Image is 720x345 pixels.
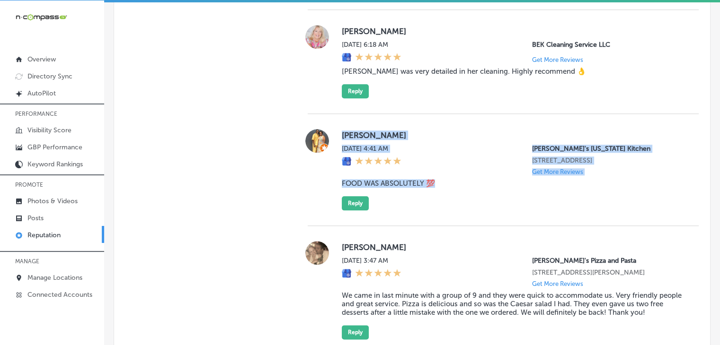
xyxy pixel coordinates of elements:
img: logo_orange.svg [15,15,23,23]
p: Get More Reviews [532,280,583,287]
div: Domain Overview [36,56,85,62]
label: [DATE] 3:47 AM [342,257,401,265]
label: [PERSON_NAME] [342,130,684,140]
p: BEK Cleaning Service LLC [532,41,684,49]
p: Get More Reviews [532,168,583,175]
p: Popeye's Louisiana Kitchen [532,145,684,153]
p: Keyword Rankings [27,160,83,168]
div: 5 Stars [355,156,401,167]
div: 5 Stars [355,52,401,63]
p: Connected Accounts [27,291,92,299]
p: 1560 Woodlane Dr [532,268,684,276]
label: [PERSON_NAME] [342,26,684,36]
img: tab_domain_overview_orange.svg [26,55,33,62]
p: 461 Western Bypass [532,156,684,164]
p: Overview [27,55,56,63]
img: tab_keywords_by_traffic_grey.svg [94,55,102,62]
p: AutoPilot [27,89,56,97]
p: Ronnally's Pizza and Pasta [532,257,684,265]
blockquote: We came in last minute with a group of 9 and they were quick to accommodate us. Very friendly peo... [342,291,684,317]
blockquote: FOOD WAS ABSOLUTELY 💯 [342,179,684,188]
p: Posts [27,214,44,222]
p: Reputation [27,231,61,239]
div: 5 Stars [355,268,401,279]
p: Visibility Score [27,126,71,134]
button: Reply [342,84,369,98]
p: Directory Sync [27,72,72,80]
blockquote: [PERSON_NAME] was very detailed in her cleaning. Highly recommend 👌 [342,67,684,76]
label: [DATE] 4:41 AM [342,145,401,153]
p: Manage Locations [27,274,82,282]
button: Reply [342,196,369,210]
p: Get More Reviews [532,56,583,63]
img: website_grey.svg [15,25,23,32]
div: Domain: [DOMAIN_NAME] [25,25,104,32]
div: Keywords by Traffic [105,56,160,62]
div: v 4.0.25 [27,15,46,23]
label: [DATE] 6:18 AM [342,41,401,49]
p: GBP Performance [27,143,82,151]
img: 660ab0bf-5cc7-4cb8-ba1c-48b5ae0f18e60NCTV_CLogo_TV_Black_-500x88.png [15,13,67,22]
label: [PERSON_NAME] [342,242,684,252]
p: Photos & Videos [27,197,78,205]
button: Reply [342,325,369,339]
